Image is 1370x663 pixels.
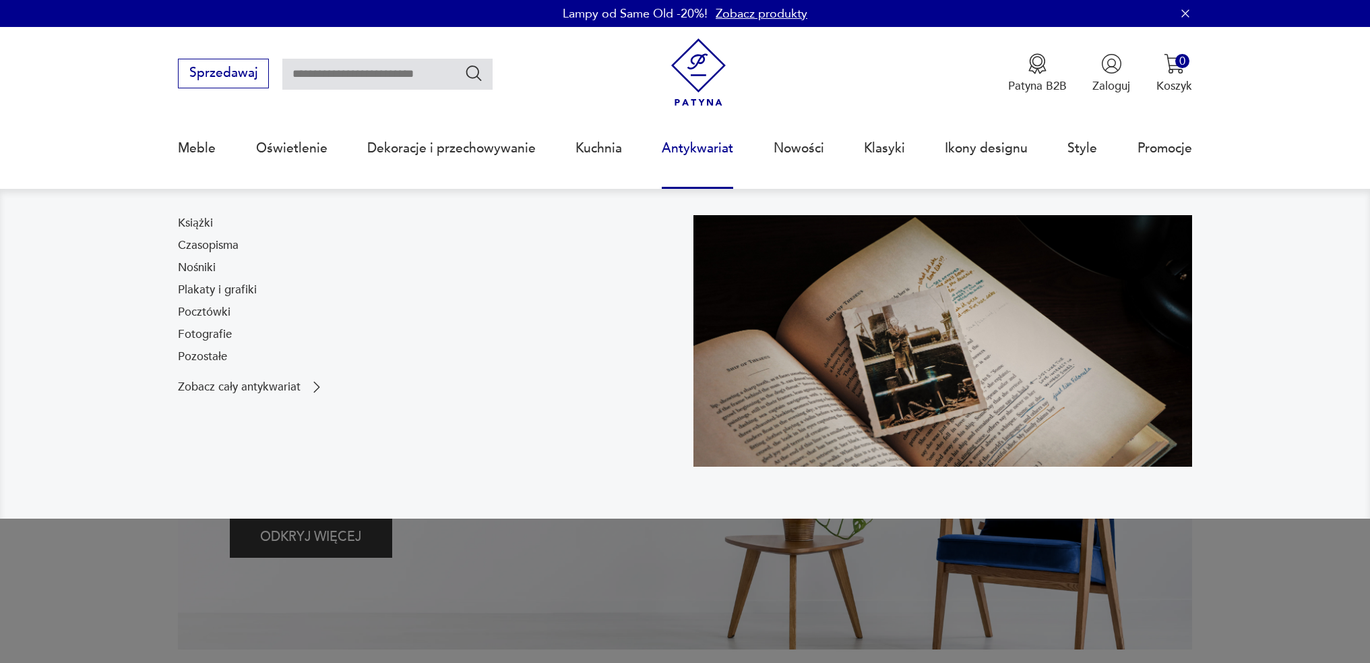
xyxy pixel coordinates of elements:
a: Książki [178,215,213,231]
img: Ikona medalu [1027,53,1048,74]
p: Patyna B2B [1008,78,1067,94]
a: Antykwariat [662,117,733,179]
a: Fotografie [178,326,232,343]
p: Zaloguj [1092,78,1130,94]
a: Plakaty i grafiki [178,282,257,298]
button: Zaloguj [1092,53,1130,94]
a: Promocje [1138,117,1192,179]
img: Ikonka użytkownika [1101,53,1122,74]
a: Dekoracje i przechowywanie [367,117,536,179]
a: Pozostałe [178,349,227,365]
a: Nowości [774,117,824,179]
img: Patyna - sklep z meblami i dekoracjami vintage [664,38,733,107]
a: Oświetlenie [256,117,328,179]
p: Koszyk [1156,78,1192,94]
a: Kuchnia [575,117,622,179]
p: Lampy od Same Old -20%! [563,5,708,22]
a: Pocztówki [178,304,230,320]
a: Meble [178,117,216,179]
button: Sprzedawaj [178,59,269,88]
a: Ikony designu [945,117,1028,179]
button: Szukaj [464,63,484,83]
a: Ikona medaluPatyna B2B [1008,53,1067,94]
a: Zobacz cały antykwariat [178,379,325,395]
a: Nośniki [178,260,216,276]
p: Zobacz cały antykwariat [178,382,301,393]
a: Klasyki [864,117,905,179]
a: Style [1067,117,1097,179]
a: Czasopisma [178,237,239,254]
button: 0Koszyk [1156,53,1192,94]
a: Zobacz produkty [716,5,807,22]
a: Sprzedawaj [178,69,269,80]
img: Ikona koszyka [1164,53,1185,74]
button: Patyna B2B [1008,53,1067,94]
img: c8a9187830f37f141118a59c8d49ce82.jpg [693,215,1192,467]
div: 0 [1175,54,1189,68]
